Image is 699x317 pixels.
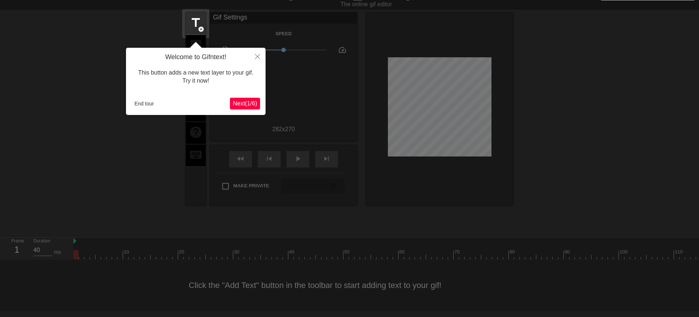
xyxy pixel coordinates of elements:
[131,61,260,93] div: This button adds a new text layer to your gif. Try it now!
[131,53,260,61] h4: Welcome to Gifntext!
[233,100,257,107] span: Next ( 1 / 6 )
[131,98,157,109] button: End tour
[249,48,266,65] button: Close
[230,98,260,109] button: Next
